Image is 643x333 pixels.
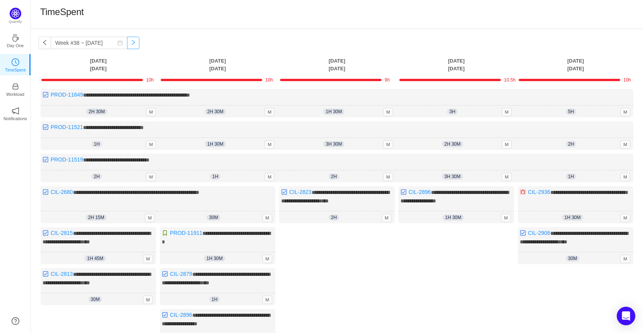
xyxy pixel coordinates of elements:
[265,77,273,83] span: 10h
[12,317,19,325] a: icon: question-circle
[51,92,83,98] a: PROD-11649
[205,109,226,115] span: 2h 30m
[623,77,631,83] span: 10h
[51,37,127,49] input: Select a week
[10,8,21,19] img: Quantify
[528,230,550,236] a: CIL-2908
[51,124,83,130] a: PROD-11521
[520,189,526,195] img: 10303
[12,34,19,42] i: icon: coffee
[146,108,156,116] span: M
[51,230,73,236] a: CIL-2815
[262,296,272,304] span: M
[39,57,158,73] th: [DATE] [DATE]
[289,189,312,195] a: CIL-2823
[262,214,272,222] span: M
[383,108,393,116] span: M
[86,109,107,115] span: 2h 30m
[146,140,156,149] span: M
[443,214,463,221] span: 1h 30m
[12,109,19,117] a: icon: notificationNotifications
[502,140,512,149] span: M
[562,214,583,221] span: 1h 30m
[42,92,49,98] img: 10318
[42,124,49,130] img: 10318
[620,140,630,149] span: M
[88,296,102,302] span: 30m
[265,173,275,181] span: M
[382,214,392,222] span: M
[617,307,635,325] div: Open Intercom Messenger
[143,296,153,304] span: M
[127,37,139,49] button: icon: right
[145,214,155,222] span: M
[516,57,635,73] th: [DATE] [DATE]
[397,57,516,73] th: [DATE] [DATE]
[210,173,221,180] span: 1h
[400,189,407,195] img: 10318
[3,115,27,122] p: Notifications
[566,109,576,115] span: 5h
[6,91,24,98] p: Workload
[442,173,463,180] span: 3h 30m
[323,141,344,147] span: 3h 30m
[117,40,123,46] i: icon: calendar
[265,108,275,116] span: M
[504,77,516,83] span: 10.5h
[42,189,49,195] img: 10318
[620,255,630,263] span: M
[39,37,51,49] button: icon: left
[42,156,49,163] img: 10318
[207,214,220,221] span: 30m
[40,6,84,18] h1: TimeSpent
[620,214,630,222] span: M
[12,83,19,90] i: icon: inbox
[277,57,397,73] th: [DATE] [DATE]
[329,214,339,221] span: 2h
[92,173,102,180] span: 2h
[42,230,49,236] img: 10318
[204,255,225,262] span: 1h 30m
[170,230,202,236] a: PROD-11911
[170,312,192,318] a: CIL-2896
[265,140,275,149] span: M
[51,271,73,277] a: CIL-2813
[502,173,512,181] span: M
[409,189,431,195] a: CIL-2896
[92,141,102,147] span: 1h
[146,77,154,83] span: 10h
[383,140,393,149] span: M
[12,107,19,115] i: icon: notification
[42,271,49,277] img: 10318
[12,36,19,44] a: icon: coffeeDay One
[520,230,526,236] img: 10318
[323,109,344,115] span: 1h 30m
[162,230,168,236] img: 10315
[51,189,73,195] a: CIL-2680
[447,109,458,115] span: 3h
[12,61,19,68] a: icon: clock-circleTimeSpent
[383,173,393,181] span: M
[385,77,390,83] span: 9h
[5,66,26,73] p: TimeSpent
[329,173,339,180] span: 2h
[162,271,168,277] img: 10318
[502,108,512,116] span: M
[158,57,277,73] th: [DATE] [DATE]
[281,189,287,195] img: 10318
[528,189,550,195] a: CIL-2936
[9,19,22,25] p: Quantify
[501,214,511,222] span: M
[7,42,24,49] p: Day One
[170,271,192,277] a: CIL-2879
[620,108,630,116] span: M
[566,255,579,262] span: 30m
[146,173,156,181] span: M
[143,255,153,263] span: M
[51,156,83,163] a: PROD-11519
[162,312,168,318] img: 10318
[12,58,19,66] i: icon: clock-circle
[620,173,630,181] span: M
[566,173,576,180] span: 1h
[85,255,105,262] span: 1h 45m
